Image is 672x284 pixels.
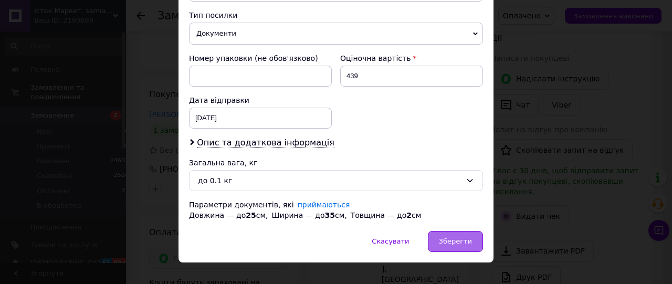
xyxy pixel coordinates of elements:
[324,211,334,219] span: 35
[189,11,237,19] span: Тип посилки
[189,95,332,106] div: Дата відправки
[198,175,461,186] div: до 0.1 кг
[189,23,483,45] span: Документи
[197,138,334,148] span: Опис та додаткова інформація
[189,199,483,220] div: Параметри документів, які Довжина — до см, Ширина — до см, Товщина — до см
[340,53,483,64] div: Оціночна вартість
[406,211,412,219] span: 2
[372,237,409,245] span: Скасувати
[246,211,256,219] span: 25
[439,237,472,245] span: Зберегти
[189,53,332,64] div: Номер упаковки (не обов'язково)
[189,157,483,168] div: Загальна вага, кг
[298,201,350,209] a: приймаються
